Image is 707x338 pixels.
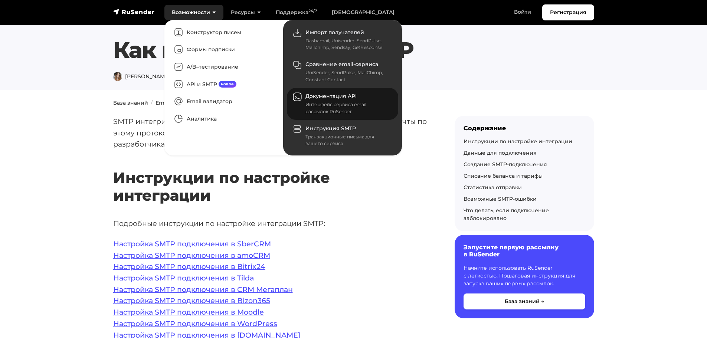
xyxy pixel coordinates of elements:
[287,88,398,120] a: Документация API Интерфейс сервиса email рассылок RuSender
[164,5,223,20] a: Возможности
[223,5,268,20] a: Ресурсы
[113,218,431,229] p: Подробные инструкции по настройке интеграции SMTP:
[464,150,537,156] a: Данные для подключения
[113,239,271,248] a: Настройка SMTP подключения в SberCRM
[156,99,199,106] a: Email рассылки
[113,73,170,80] span: [PERSON_NAME]
[287,24,398,56] a: Импорт получателей Dashamail, Unisender, SendPulse, Mailchimp, Sendsay, GetResponse
[113,285,293,294] a: Настройка SMTP подключения в CRM Мегаплан
[507,4,539,20] a: Войти
[464,207,549,221] a: Что делать, если подключение заблокировано
[464,293,585,309] button: База знаний →
[113,116,431,150] p: SMTP интегрируется с множеством сервисов, поддерживающих отправку почты по этому протоколу. Вы ле...
[305,125,356,132] span: Инструкция SMTP
[305,61,378,68] span: Сравнение email-сервиса
[113,8,155,16] img: RuSender
[305,29,364,36] span: Импорт получателей
[464,196,537,202] a: Возможные SMTP-ошибки
[113,273,254,282] a: Настройка SMTP подключения в Tilda
[168,58,279,76] a: A/B–тестирование
[542,4,594,20] a: Регистрация
[113,99,148,106] a: База знаний
[287,120,398,152] a: Инструкция SMTP Транзакционные письма для вашего сервиса
[287,56,398,88] a: Сравнение email-сервиса UniSender, SendPulse, MailChimp, Constant Contact
[308,9,317,13] sup: 24/7
[305,101,389,115] div: Интерфейс сервиса email рассылок RuSender
[113,319,277,328] a: Настройка SMTP подключения в WordPress
[464,138,572,145] a: Инструкции по настройке интеграции
[464,264,585,288] p: Начните использовать RuSender с легкостью. Пошаговая инструкция для запуска ваших первых рассылок.
[268,5,324,20] a: Поддержка24/7
[113,308,264,316] a: Настройка SMTP подключения в Moodle
[464,173,543,179] a: Списание баланса и тарифы
[305,93,357,99] span: Документация API
[219,81,237,88] span: новое
[464,125,585,132] div: Содержание
[113,37,594,63] h1: Как начать работу с SMTP
[109,99,599,107] nav: breadcrumb
[113,251,270,260] a: Настройка SMTP подключения в amoCRM
[168,41,279,59] a: Формы подписки
[168,24,279,41] a: Конструктор писем
[305,134,389,147] div: Транзакционные письма для вашего сервиса
[168,76,279,93] a: API и SMTPновое
[324,5,402,20] a: [DEMOGRAPHIC_DATA]
[168,93,279,111] a: Email валидатор
[168,110,279,128] a: Аналитика
[305,69,389,83] div: UniSender, SendPulse, MailChimp, Constant Contact
[305,37,389,51] div: Dashamail, Unisender, SendPulse, Mailchimp, Sendsay, GetResponse
[113,296,270,305] a: Настройка SMTP подключения в Bizon365
[113,147,431,204] h2: Инструкции по настройке интеграции
[464,161,547,168] a: Создание SMTP-подключения
[464,184,522,191] a: Статистика отправки
[113,262,265,271] a: Настройка SMTP подключения в Bitrix24
[455,235,594,318] a: Запустите первую рассылку в RuSender Начните использовать RuSender с легкостью. Пошаговая инструк...
[464,244,585,258] h6: Запустите первую рассылку в RuSender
